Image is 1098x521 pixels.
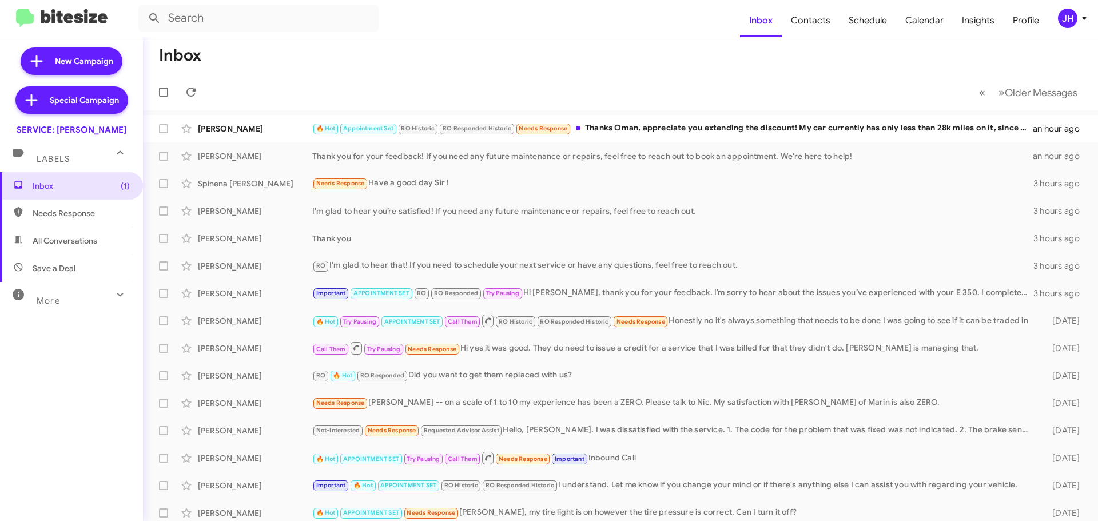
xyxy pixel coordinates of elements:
[312,150,1033,162] div: Thank you for your feedback! If you need any future maintenance or repairs, feel free to reach ou...
[198,178,312,189] div: Spinena [PERSON_NAME]
[198,260,312,272] div: [PERSON_NAME]
[33,208,130,219] span: Needs Response
[1004,4,1048,37] a: Profile
[198,397,312,409] div: [PERSON_NAME]
[316,262,325,269] span: RO
[198,288,312,299] div: [PERSON_NAME]
[33,235,97,246] span: All Conversations
[316,509,336,516] span: 🔥 Hot
[407,455,440,463] span: Try Pausing
[360,372,404,379] span: RO Responded
[316,427,360,434] span: Not-Interested
[782,4,840,37] a: Contacts
[312,233,1033,244] div: Thank you
[740,4,782,37] a: Inbox
[21,47,122,75] a: New Campaign
[972,81,992,104] button: Previous
[1034,397,1089,409] div: [DATE]
[312,177,1033,190] div: Have a good day Sir !
[198,205,312,217] div: [PERSON_NAME]
[316,345,346,353] span: Call Them
[1034,343,1089,354] div: [DATE]
[312,479,1034,492] div: I understand. Let me know if you change your mind or if there's anything else I can assist you wi...
[1034,315,1089,327] div: [DATE]
[896,4,953,37] a: Calendar
[198,123,312,134] div: [PERSON_NAME]
[992,81,1084,104] button: Next
[424,427,499,434] span: Requested Advisor Assist
[486,289,519,297] span: Try Pausing
[159,46,201,65] h1: Inbox
[499,318,532,325] span: RO Historic
[1034,452,1089,464] div: [DATE]
[448,318,478,325] span: Call Them
[353,289,409,297] span: APPOINTMENT SET
[50,94,119,106] span: Special Campaign
[443,125,511,132] span: RO Responded Historic
[367,345,400,353] span: Try Pausing
[37,154,70,164] span: Labels
[316,399,365,407] span: Needs Response
[408,345,456,353] span: Needs Response
[407,509,455,516] span: Needs Response
[198,370,312,381] div: [PERSON_NAME]
[417,289,426,297] span: RO
[1033,288,1089,299] div: 3 hours ago
[499,455,547,463] span: Needs Response
[1034,480,1089,491] div: [DATE]
[316,482,346,489] span: Important
[1034,425,1089,436] div: [DATE]
[384,318,440,325] span: APPOINTMENT SET
[121,180,130,192] span: (1)
[434,289,478,297] span: RO Responded
[540,318,608,325] span: RO Responded Historic
[333,372,352,379] span: 🔥 Hot
[1033,150,1089,162] div: an hour ago
[316,125,336,132] span: 🔥 Hot
[316,180,365,187] span: Needs Response
[1048,9,1085,28] button: JH
[198,452,312,464] div: [PERSON_NAME]
[198,425,312,436] div: [PERSON_NAME]
[312,341,1034,355] div: Hi yes it was good. They do need to issue a credit for a service that I was billed for that they ...
[953,4,1004,37] span: Insights
[316,455,336,463] span: 🔥 Hot
[316,372,325,379] span: RO
[198,315,312,327] div: [PERSON_NAME]
[198,233,312,244] div: [PERSON_NAME]
[1034,370,1089,381] div: [DATE]
[979,85,985,100] span: «
[198,507,312,519] div: [PERSON_NAME]
[380,482,436,489] span: APPOINTMENT SET
[312,287,1033,300] div: Hi [PERSON_NAME], thank you for your feedback. I’m sorry to hear about the issues you’ve experien...
[840,4,896,37] span: Schedule
[312,313,1034,328] div: Honestly no it's always something that needs to be done I was going to see if it can be traded in
[343,318,376,325] span: Try Pausing
[1005,86,1077,99] span: Older Messages
[444,482,478,489] span: RO Historic
[448,455,478,463] span: Call Them
[368,427,416,434] span: Needs Response
[312,451,1034,465] div: Inbound Call
[1034,507,1089,519] div: [DATE]
[33,180,130,192] span: Inbox
[1033,205,1089,217] div: 3 hours ago
[312,259,1033,272] div: I'm glad to hear that! If you need to schedule your next service or have any questions, feel free...
[343,455,399,463] span: APPOINTMENT SET
[198,150,312,162] div: [PERSON_NAME]
[198,343,312,354] div: [PERSON_NAME]
[312,424,1034,437] div: Hello, [PERSON_NAME]. I was dissatisfied with the service. 1. The code for the problem that was f...
[316,289,346,297] span: Important
[1033,123,1089,134] div: an hour ago
[316,318,336,325] span: 🔥 Hot
[1033,178,1089,189] div: 3 hours ago
[198,480,312,491] div: [PERSON_NAME]
[486,482,554,489] span: RO Responded Historic
[401,125,435,132] span: RO Historic
[973,81,1084,104] nav: Page navigation example
[312,205,1033,217] div: I'm glad to hear you’re satisfied! If you need any future maintenance or repairs, feel free to re...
